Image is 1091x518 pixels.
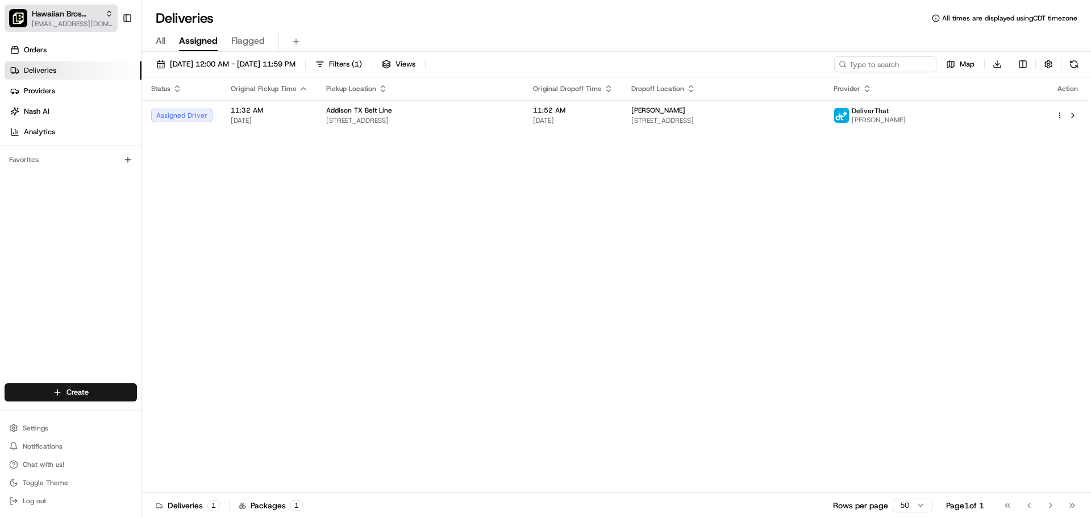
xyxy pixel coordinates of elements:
button: [DATE] 12:00 AM - [DATE] 11:59 PM [151,56,301,72]
span: [DATE] [231,116,308,125]
span: Dropoff Location [631,84,684,93]
span: Create [66,387,89,397]
span: ( 1 ) [352,59,362,69]
span: [STREET_ADDRESS] [631,116,815,125]
button: Views [377,56,420,72]
div: We're available if you need us! [39,120,144,129]
button: Hawaiian Bros (Addison TX_Belt Line)Hawaiian Bros (Addison TX_Belt Line)[EMAIL_ADDRESS][DOMAIN_NAME] [5,5,118,32]
span: Nash AI [24,106,49,117]
span: [STREET_ADDRESS] [326,116,515,125]
button: Settings [5,420,137,436]
input: Type to search [834,56,936,72]
a: Analytics [5,123,141,141]
span: All [156,34,165,48]
span: Orders [24,45,47,55]
img: profile_deliverthat_partner.png [834,108,849,123]
span: Pylon [113,193,138,201]
span: Original Dropoff Time [533,84,602,93]
a: 📗Knowledge Base [7,160,91,181]
span: Flagged [231,34,265,48]
a: Orders [5,41,141,59]
div: Action [1056,84,1080,93]
button: Chat with us! [5,457,137,473]
button: [EMAIL_ADDRESS][DOMAIN_NAME] [32,19,113,28]
span: API Documentation [107,165,182,176]
span: [DATE] [533,116,613,125]
div: Page 1 of 1 [946,500,984,511]
span: Views [395,59,415,69]
input: Clear [30,73,188,85]
span: Analytics [24,127,55,137]
button: Create [5,383,137,401]
span: Pickup Location [326,84,376,93]
button: Log out [5,493,137,509]
p: Rows per page [833,500,888,511]
img: Hawaiian Bros (Addison TX_Belt Line) [9,9,27,27]
span: DeliverThat [852,106,889,115]
p: Welcome 👋 [11,45,207,64]
span: Original Pickup Time [231,84,297,93]
span: Filters [329,59,362,69]
div: Favorites [5,151,137,169]
span: [PERSON_NAME] [631,106,685,115]
span: Addison TX Belt Line [326,106,392,115]
h1: Deliveries [156,9,214,27]
button: Notifications [5,438,137,454]
div: 1 [290,500,303,511]
button: Start new chat [193,112,207,126]
div: 💻 [96,166,105,175]
button: Toggle Theme [5,475,137,491]
span: Log out [23,496,46,505]
span: Map [960,59,975,69]
span: Status [151,84,170,93]
span: Knowledge Base [23,165,87,176]
span: Toggle Theme [23,478,68,487]
button: Hawaiian Bros (Addison TX_Belt Line) [32,8,101,19]
div: 1 [207,500,220,511]
div: Deliveries [156,500,220,511]
img: Nash [11,11,34,34]
button: Map [941,56,980,72]
span: 11:52 AM [533,106,613,115]
span: Assigned [179,34,218,48]
a: Providers [5,82,141,100]
a: Nash AI [5,102,141,121]
img: 1736555255976-a54dd68f-1ca7-489b-9aae-adbdc363a1c4 [11,109,32,129]
span: Providers [24,86,55,96]
button: Filters(1) [310,56,367,72]
div: 📗 [11,166,20,175]
a: Deliveries [5,61,141,80]
span: Deliveries [24,65,56,76]
div: Packages [239,500,303,511]
div: Start new chat [39,109,186,120]
a: Powered byPylon [80,192,138,201]
span: Notifications [23,442,63,451]
span: Provider [834,84,860,93]
span: 11:32 AM [231,106,308,115]
span: All times are displayed using CDT timezone [942,14,1077,23]
span: [DATE] 12:00 AM - [DATE] 11:59 PM [170,59,295,69]
span: Settings [23,424,48,433]
button: Refresh [1066,56,1082,72]
span: [PERSON_NAME] [852,115,906,125]
a: 💻API Documentation [91,160,187,181]
span: Chat with us! [23,460,64,469]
